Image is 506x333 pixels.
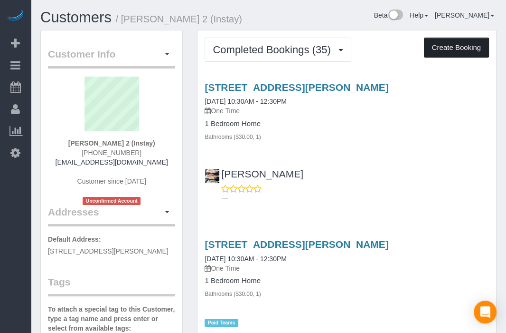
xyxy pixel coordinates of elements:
[68,139,155,147] strong: [PERSON_NAME] 2 (Instay)
[205,38,351,62] button: Completed Bookings (35)
[48,304,175,333] label: To attach a special tag to this Customer, type a tag name and press enter or select from availabl...
[205,106,489,116] p: One Time
[48,235,101,244] label: Default Address:
[205,168,303,179] a: [PERSON_NAME]
[205,291,261,297] small: Bathrooms ($30.00, 1)
[82,149,141,157] span: [PHONE_NUMBER]
[205,98,286,105] a: [DATE] 10:30AM - 12:30PM
[205,255,286,263] a: [DATE] 10:30AM - 12:30PM
[205,264,489,273] p: One Time
[410,11,428,19] a: Help
[205,277,489,285] h4: 1 Bedroom Home
[221,193,489,203] p: ---
[213,44,335,56] span: Completed Bookings (35)
[387,10,403,22] img: New interface
[205,120,489,128] h4: 1 Bedroom Home
[424,38,489,58] button: Create Booking
[205,239,388,250] a: [STREET_ADDRESS][PERSON_NAME]
[56,158,168,166] a: [EMAIL_ADDRESS][DOMAIN_NAME]
[205,169,219,183] img: Jess
[48,247,169,255] span: [STREET_ADDRESS][PERSON_NAME]
[116,14,242,24] small: / [PERSON_NAME] 2 (Instay)
[374,11,403,19] a: Beta
[205,82,388,93] a: [STREET_ADDRESS][PERSON_NAME]
[205,319,238,327] span: Paid Teams
[205,134,261,140] small: Bathrooms ($30.00, 1)
[6,10,25,23] img: Automaid Logo
[474,301,497,323] div: Open Intercom Messenger
[435,11,494,19] a: [PERSON_NAME]
[48,47,175,69] legend: Customer Info
[40,9,112,26] a: Customers
[48,275,175,296] legend: Tags
[83,197,141,205] span: Unconfirmed Account
[77,177,146,185] span: Customer since [DATE]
